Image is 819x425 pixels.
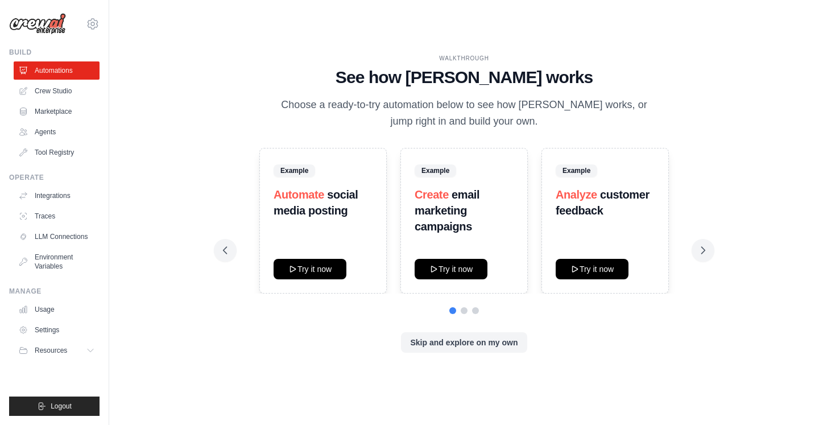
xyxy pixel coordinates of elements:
[223,54,705,63] div: WALKTHROUGH
[415,188,449,201] span: Create
[273,97,655,130] p: Choose a ready-to-try automation below to see how [PERSON_NAME] works, or jump right in and build...
[556,164,597,177] span: Example
[14,102,100,121] a: Marketplace
[556,188,597,201] span: Analyze
[35,346,67,355] span: Resources
[51,402,72,411] span: Logout
[9,287,100,296] div: Manage
[14,61,100,80] a: Automations
[415,164,456,177] span: Example
[14,228,100,246] a: LLM Connections
[415,259,487,279] button: Try it now
[14,187,100,205] a: Integrations
[762,370,819,425] iframe: Chat Widget
[274,164,315,177] span: Example
[14,82,100,100] a: Crew Studio
[9,397,100,416] button: Logout
[14,123,100,141] a: Agents
[556,259,628,279] button: Try it now
[14,341,100,360] button: Resources
[14,300,100,319] a: Usage
[14,248,100,275] a: Environment Variables
[9,173,100,182] div: Operate
[223,67,705,88] h1: See how [PERSON_NAME] works
[9,48,100,57] div: Build
[415,188,479,233] strong: email marketing campaigns
[9,13,66,35] img: Logo
[274,259,346,279] button: Try it now
[556,188,650,217] strong: customer feedback
[14,207,100,225] a: Traces
[274,188,324,201] span: Automate
[14,143,100,162] a: Tool Registry
[14,321,100,339] a: Settings
[401,332,527,353] button: Skip and explore on my own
